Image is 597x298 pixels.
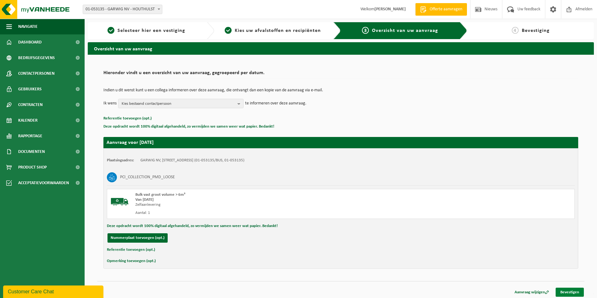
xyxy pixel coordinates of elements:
strong: [PERSON_NAME] [374,7,406,12]
span: Acceptatievoorwaarden [18,175,69,191]
iframe: chat widget [3,284,105,298]
img: BL-SO-LV.png [110,192,129,211]
span: 4 [512,27,519,34]
button: Opmerking toevoegen (opt.) [107,257,156,265]
strong: Plaatsingsadres: [107,158,134,162]
td: GARWIG NV, [STREET_ADDRESS] (01-053135/BUS, 01-053135) [140,158,244,163]
button: Referentie toevoegen (opt.) [107,246,155,254]
div: Zelfaanlevering [135,202,366,207]
p: Indien u dit wenst kunt u een collega informeren over deze aanvraag, die ontvangt dan een kopie v... [103,88,578,93]
button: Referentie toevoegen (opt.) [103,114,152,123]
span: Dashboard [18,34,42,50]
button: Deze opdracht wordt 100% digitaal afgehandeld, zo vermijden we samen weer wat papier. Bedankt! [107,222,278,230]
button: Deze opdracht wordt 100% digitaal afgehandeld, zo vermijden we samen weer wat papier. Bedankt! [103,123,274,131]
span: Kies bestaand contactpersoon [122,99,235,109]
a: Offerte aanvragen [415,3,467,16]
h3: PCI_COLLECTION_PMD_LOOSE [120,172,175,182]
h2: Hieronder vindt u een overzicht van uw aanvraag, gegroepeerd per datum. [103,70,578,79]
span: 3 [362,27,369,34]
div: Aantal: 1 [135,210,366,215]
span: Offerte aanvragen [428,6,464,13]
strong: Van [DATE] [135,198,154,202]
span: Product Shop [18,159,47,175]
span: Rapportage [18,128,42,144]
p: Ik wens [103,99,117,108]
a: Bevestigen [556,288,584,297]
span: 2 [225,27,232,34]
a: Aanvraag wijzigen [510,288,554,297]
span: Bedrijfsgegevens [18,50,55,66]
span: Gebruikers [18,81,42,97]
strong: Aanvraag voor [DATE] [107,140,154,145]
span: 01-053135 - GARWIG NV - HOUTHULST [83,5,162,14]
span: Navigatie [18,19,38,34]
p: te informeren over deze aanvraag. [245,99,306,108]
span: Documenten [18,144,45,159]
button: Nummerplaat toevoegen (opt.) [107,233,168,243]
h2: Overzicht van uw aanvraag [88,42,594,54]
span: Contracten [18,97,43,113]
span: Contactpersonen [18,66,55,81]
a: 2Kies uw afvalstoffen en recipiënten [217,27,328,34]
span: Bulk vast groot volume > 6m³ [135,193,185,197]
span: 1 [107,27,114,34]
span: Bevestiging [522,28,550,33]
a: 1Selecteer hier een vestiging [91,27,202,34]
span: Kalender [18,113,38,128]
span: Selecteer hier een vestiging [118,28,185,33]
span: Kies uw afvalstoffen en recipiënten [235,28,321,33]
span: Overzicht van uw aanvraag [372,28,438,33]
button: Kies bestaand contactpersoon [118,99,244,108]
